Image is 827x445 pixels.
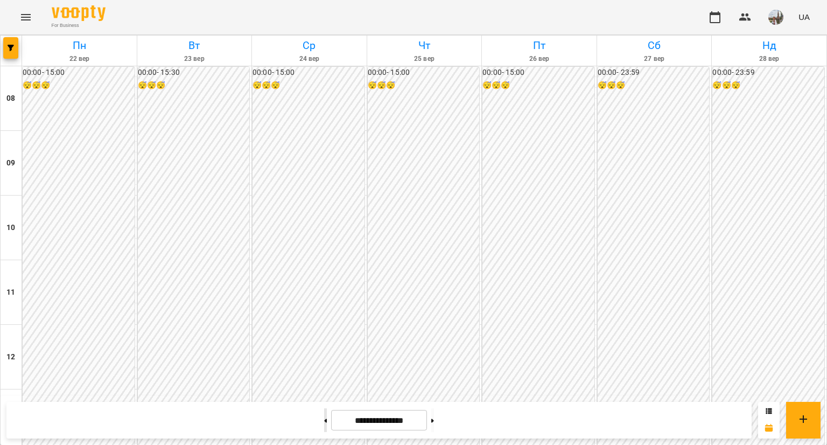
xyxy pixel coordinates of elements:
h6: 23 вер [139,54,250,64]
h6: Нд [713,37,825,54]
h6: 00:00 - 15:00 [23,67,135,79]
h6: Вт [139,37,250,54]
h6: 😴😴😴 [598,80,710,92]
h6: 11 [6,287,15,298]
img: Voopty Logo [52,5,106,21]
h6: 😴😴😴 [138,80,250,92]
h6: Ср [254,37,365,54]
h6: 00:00 - 15:30 [138,67,250,79]
h6: 22 вер [24,54,135,64]
button: Menu [13,4,39,30]
h6: 😴😴😴 [712,80,824,92]
img: ee0eb8b84c93123d99010070d336dd86.jpg [768,10,783,25]
h6: Пн [24,37,135,54]
h6: 08 [6,93,15,105]
h6: 😴😴😴 [253,80,365,92]
h6: 10 [6,222,15,234]
h6: 00:00 - 23:59 [598,67,710,79]
h6: Чт [369,37,480,54]
h6: 00:00 - 15:00 [368,67,480,79]
h6: 09 [6,157,15,169]
span: UA [798,11,810,23]
h6: 12 [6,351,15,363]
h6: 25 вер [369,54,480,64]
h6: 26 вер [483,54,595,64]
span: For Business [52,22,106,29]
h6: 28 вер [713,54,825,64]
h6: 27 вер [599,54,710,64]
h6: Пт [483,37,595,54]
h6: 00:00 - 15:00 [482,67,594,79]
h6: 😴😴😴 [368,80,480,92]
h6: 00:00 - 15:00 [253,67,365,79]
button: UA [794,7,814,27]
h6: Сб [599,37,710,54]
h6: 😴😴😴 [482,80,594,92]
h6: 24 вер [254,54,365,64]
h6: 😴😴😴 [23,80,135,92]
h6: 00:00 - 23:59 [712,67,824,79]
